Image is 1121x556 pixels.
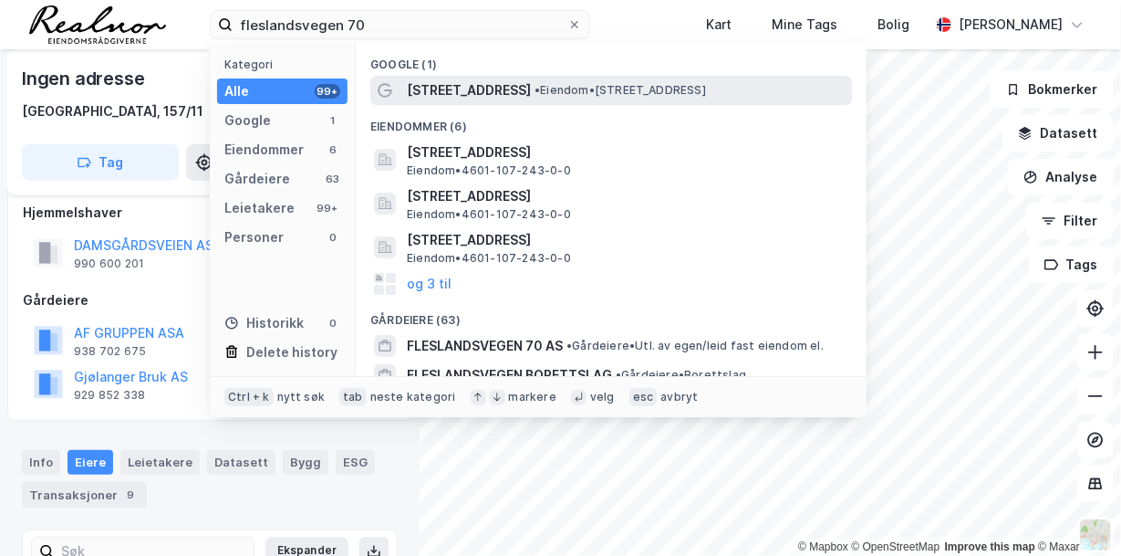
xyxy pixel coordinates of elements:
div: 1 [326,113,340,128]
div: 990 600 201 [74,257,144,271]
div: avbryt [660,390,698,404]
span: Gårdeiere • Borettslag [616,368,746,383]
div: Ctrl + k [224,388,274,406]
div: Bygg [283,450,328,474]
div: [PERSON_NAME] [959,14,1063,36]
div: Transaksjoner [22,482,147,508]
div: Historikk [224,312,304,334]
span: Eiendom • [STREET_ADDRESS] [535,83,706,98]
div: Google [224,110,271,131]
div: Kontrollprogram for chat [1030,468,1121,556]
span: • [616,368,621,382]
div: 938 702 675 [74,344,146,359]
div: markere [509,390,556,404]
div: esc [629,388,658,406]
span: [STREET_ADDRESS] [407,142,845,163]
div: 929 852 338 [74,388,145,403]
a: Improve this map [945,540,1035,553]
button: Filter [1026,203,1114,239]
div: velg [590,390,615,404]
div: Personer [224,226,284,248]
button: Tags [1029,247,1114,283]
img: realnor-logo.934646d98de889bb5806.png [29,5,166,44]
div: Eiendommer (6) [356,105,867,138]
button: Tag [22,144,179,181]
span: [STREET_ADDRESS] [407,229,845,251]
div: Bolig [877,14,909,36]
div: 63 [326,172,340,186]
div: Datasett [207,450,275,474]
span: Eiendom • 4601-107-243-0-0 [407,251,571,266]
div: ESG [336,450,375,474]
div: Hjemmelshaver [23,202,397,224]
div: nytt søk [277,390,326,404]
div: Eiendommer [224,139,304,161]
button: Datasett [1002,115,1114,152]
button: og 3 til [407,273,452,295]
div: Mine Tags [772,14,837,36]
div: tab [339,388,367,406]
div: Ingen adresse [22,64,148,93]
span: Gårdeiere • Utl. av egen/leid fast eiendom el. [566,339,824,353]
button: Bokmerker [991,71,1114,108]
div: Gårdeiere (63) [356,299,867,331]
div: Info [22,450,60,474]
div: [GEOGRAPHIC_DATA], 157/11 [22,100,203,122]
div: Google (1) [356,43,867,76]
a: Mapbox [798,540,848,553]
span: Eiendom • 4601-107-243-0-0 [407,207,571,222]
div: 0 [326,316,340,330]
div: 6 [326,142,340,157]
div: 99+ [315,201,340,215]
span: • [535,83,540,97]
div: Leietakere [224,197,295,219]
iframe: Chat Widget [1030,468,1121,556]
div: Kart [706,14,732,36]
div: neste kategori [370,390,456,404]
div: Eiere [67,450,113,474]
span: FLESLANDSVEGEN 70 AS [407,335,563,357]
div: 99+ [315,84,340,99]
span: • [566,339,572,352]
div: Gårdeiere [224,168,290,190]
div: Leietakere [120,450,200,474]
span: FLESLANDSVEGEN BORETTSLAG [407,364,612,386]
span: [STREET_ADDRESS] [407,185,845,207]
div: Delete history [246,341,337,363]
div: Alle [224,80,249,102]
button: Analyse [1008,159,1114,195]
input: Søk på adresse, matrikkel, gårdeiere, leietakere eller personer [233,11,567,38]
div: 9 [121,486,140,504]
div: 0 [326,230,340,245]
span: Eiendom • 4601-107-243-0-0 [407,163,571,178]
a: OpenStreetMap [852,540,940,553]
div: Kategori [224,58,348,71]
span: [STREET_ADDRESS] [407,79,531,101]
div: Gårdeiere [23,289,397,311]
